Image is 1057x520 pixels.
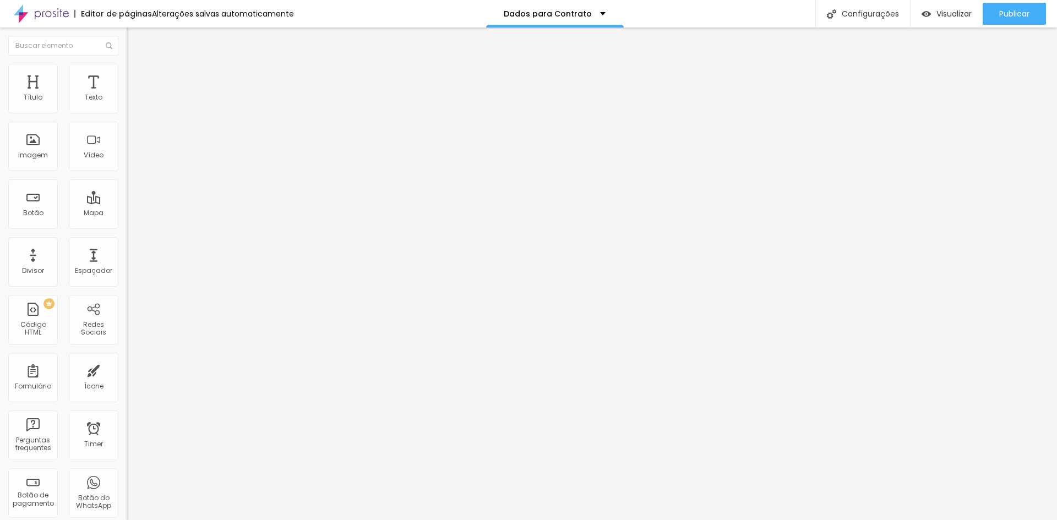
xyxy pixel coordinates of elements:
img: Icone [827,9,836,19]
div: Ícone [84,382,103,390]
span: Visualizar [936,9,972,18]
div: Botão de pagamento [11,491,55,507]
input: Buscar elemento [8,36,118,56]
button: Visualizar [911,3,983,25]
div: Texto [85,94,102,101]
div: Formulário [15,382,51,390]
div: Vídeo [84,151,103,159]
div: Código HTML [11,321,55,337]
div: Espaçador [75,267,112,275]
div: Redes Sociais [72,321,115,337]
div: Botão do WhatsApp [72,494,115,510]
div: Editor de páginas [74,10,152,18]
img: Icone [106,42,112,49]
div: Alterações salvas automaticamente [152,10,294,18]
div: Timer [84,440,103,448]
button: Publicar [983,3,1046,25]
div: Botão [23,209,43,217]
p: Dados para Contrato [504,10,592,18]
span: Publicar [999,9,1029,18]
div: Perguntas frequentes [11,436,55,452]
div: Título [24,94,42,101]
div: Imagem [18,151,48,159]
div: Mapa [84,209,103,217]
img: view-1.svg [922,9,931,19]
div: Divisor [22,267,44,275]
